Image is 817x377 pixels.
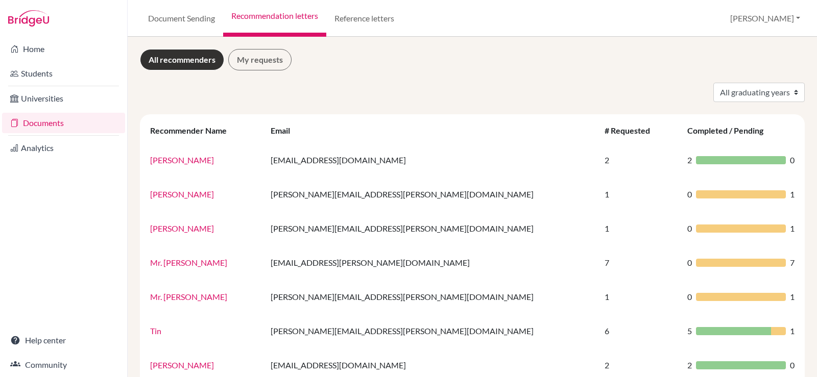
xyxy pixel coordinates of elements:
[2,88,125,109] a: Universities
[2,355,125,375] a: Community
[790,325,795,337] span: 1
[150,155,214,165] a: [PERSON_NAME]
[598,314,681,348] td: 6
[8,10,49,27] img: Bridge-U
[265,211,599,245] td: [PERSON_NAME][EMAIL_ADDRESS][PERSON_NAME][DOMAIN_NAME]
[150,258,227,267] a: Mr. [PERSON_NAME]
[2,330,125,350] a: Help center
[150,189,214,199] a: [PERSON_NAME]
[265,245,599,280] td: [EMAIL_ADDRESS][PERSON_NAME][DOMAIN_NAME]
[265,280,599,314] td: [PERSON_NAME][EMAIL_ADDRESS][PERSON_NAME][DOMAIN_NAME]
[687,125,774,135] div: Completed / Pending
[2,39,125,59] a: Home
[150,326,161,336] a: Tin
[265,177,599,211] td: [PERSON_NAME][EMAIL_ADDRESS][PERSON_NAME][DOMAIN_NAME]
[2,113,125,133] a: Documents
[598,143,681,177] td: 2
[150,292,227,301] a: Mr. [PERSON_NAME]
[790,222,795,235] span: 1
[598,211,681,245] td: 1
[687,188,692,200] span: 0
[726,9,805,28] button: [PERSON_NAME]
[790,188,795,200] span: 1
[265,314,599,348] td: [PERSON_NAME][EMAIL_ADDRESS][PERSON_NAME][DOMAIN_NAME]
[228,49,292,70] a: My requests
[790,291,795,303] span: 1
[2,63,125,84] a: Students
[790,154,795,166] span: 0
[150,125,237,135] div: Recommender Name
[790,359,795,371] span: 0
[150,360,214,370] a: [PERSON_NAME]
[790,257,795,269] span: 7
[598,280,681,314] td: 1
[687,154,692,166] span: 2
[140,49,224,70] a: All recommenders
[687,257,692,269] span: 0
[687,325,692,337] span: 5
[687,291,692,303] span: 0
[2,138,125,158] a: Analytics
[687,222,692,235] span: 0
[271,125,300,135] div: Email
[150,223,214,233] a: [PERSON_NAME]
[605,125,660,135] div: # Requested
[598,245,681,280] td: 7
[265,143,599,177] td: [EMAIL_ADDRESS][DOMAIN_NAME]
[687,359,692,371] span: 2
[598,177,681,211] td: 1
